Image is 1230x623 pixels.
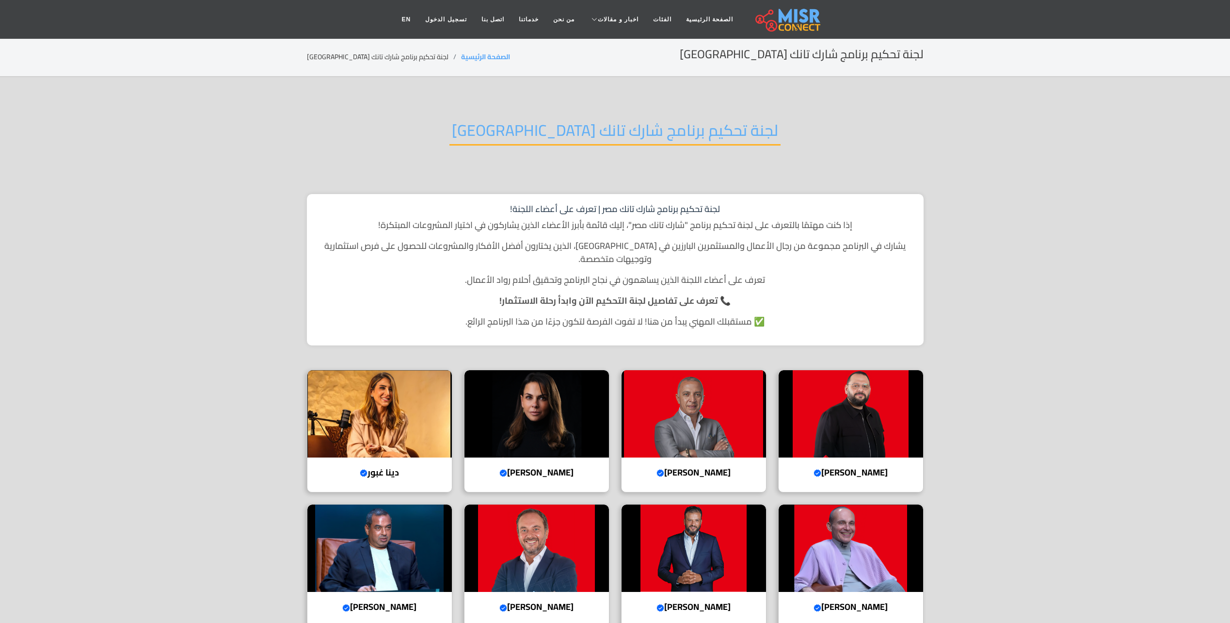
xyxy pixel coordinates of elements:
[656,604,664,612] svg: Verified account
[342,604,350,612] svg: Verified account
[779,370,923,458] img: عبد الله سلام
[786,602,916,612] h4: [PERSON_NAME]
[615,370,772,493] a: أحمد السويدي [PERSON_NAME]
[511,10,546,29] a: خدماتنا
[629,602,759,612] h4: [PERSON_NAME]
[679,10,740,29] a: الصفحة الرئيسية
[622,505,766,592] img: أيمن ممدوح
[786,467,916,478] h4: [PERSON_NAME]
[449,121,781,146] h2: لجنة تحكيم برنامج شارك تانك [GEOGRAPHIC_DATA]
[474,10,511,29] a: اتصل بنا
[395,10,418,29] a: EN
[317,294,914,307] p: 📞 تعرف على تفاصيل لجنة التحكيم الآن وابدأ رحلة الاستثمار!
[301,370,458,493] a: دينا غبور دينا غبور
[582,10,646,29] a: اخبار و مقالات
[464,505,609,592] img: أحمد طارق خليل
[656,469,664,477] svg: Verified account
[307,370,452,458] img: دينا غبور
[418,10,474,29] a: تسجيل الدخول
[629,467,759,478] h4: [PERSON_NAME]
[317,239,914,265] p: يشارك في البرنامج مجموعة من رجال الأعمال والمستثمرين البارزين في [GEOGRAPHIC_DATA]، الذين يختارون...
[814,604,821,612] svg: Verified account
[814,469,821,477] svg: Verified account
[622,370,766,458] img: أحمد السويدي
[461,50,510,63] a: الصفحة الرئيسية
[464,370,609,458] img: هيلدا لوقا
[499,469,507,477] svg: Verified account
[598,15,639,24] span: اخبار و مقالات
[646,10,679,29] a: الفئات
[317,273,914,286] p: تعرف على أعضاء اللجنة الذين يساهمون في نجاح البرنامج وتحقيق أحلام رواد الأعمال.
[499,604,507,612] svg: Verified account
[315,467,445,478] h4: دينا غبور
[772,370,929,493] a: عبد الله سلام [PERSON_NAME]
[317,204,914,214] h1: لجنة تحكيم برنامج شارك تانك مصر | تعرف على أعضاء اللجنة!
[472,467,602,478] h4: [PERSON_NAME]
[680,48,924,62] h2: لجنة تحكيم برنامج شارك تانك [GEOGRAPHIC_DATA]
[317,315,914,328] p: ✅ مستقبلك المهني يبدأ من هنا! لا تفوت الفرصة لتكون جزءًا من هذا البرنامج الرائع.
[315,602,445,612] h4: [PERSON_NAME]
[472,602,602,612] h4: [PERSON_NAME]
[307,505,452,592] img: محمد إسماعيل منصور
[546,10,582,29] a: من نحن
[458,370,615,493] a: هيلدا لوقا [PERSON_NAME]
[307,52,461,62] li: لجنة تحكيم برنامج شارك تانك [GEOGRAPHIC_DATA]
[755,7,820,32] img: main.misr_connect
[779,505,923,592] img: محمد فاروق
[317,218,914,231] p: إذا كنت مهتمًا بالتعرف على لجنة تحكيم برنامج "شارك تانك مصر"، إليك قائمة بأبرز الأعضاء الذين يشار...
[360,469,367,477] svg: Verified account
